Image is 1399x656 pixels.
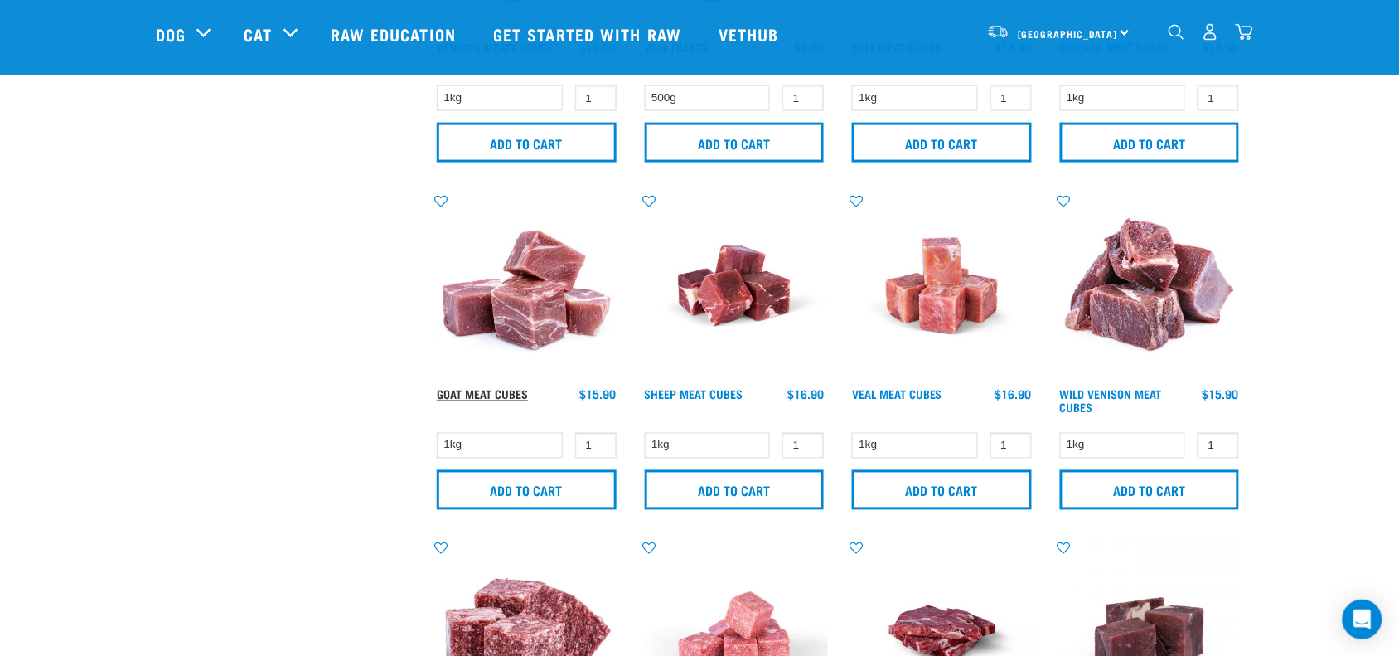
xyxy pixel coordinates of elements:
input: Add to cart [852,123,1032,163]
a: Sheep Meat Cubes [645,391,743,397]
a: Get started with Raw [477,1,702,67]
input: Add to cart [1060,123,1240,163]
a: Cat [244,22,272,46]
div: Open Intercom Messenger [1343,600,1382,639]
img: Veal Meat Cubes8454 [848,192,1036,381]
input: 1 [990,433,1032,459]
img: 1181 Wild Venison Meat Cubes Boneless 01 [1056,192,1244,381]
span: [GEOGRAPHIC_DATA] [1018,31,1118,36]
img: 1184 Wild Goat Meat Cubes Boneless 01 [433,192,621,381]
a: Raw Education [314,1,477,67]
img: user.png [1202,23,1219,41]
a: Veal Meat Cubes [852,391,942,397]
input: 1 [782,85,824,111]
input: 1 [990,85,1032,111]
input: 1 [1198,433,1239,459]
div: $15.90 [580,388,617,401]
img: Sheep Meat [641,192,829,381]
input: 1 [575,433,617,459]
input: Add to cart [852,470,1032,510]
div: $16.90 [787,388,824,401]
input: Add to cart [645,470,825,510]
img: home-icon@2x.png [1236,23,1253,41]
div: $15.90 [1203,388,1239,401]
img: home-icon-1@2x.png [1169,24,1184,40]
input: Add to cart [437,123,617,163]
a: Wild Venison Meat Cubes [1060,391,1162,411]
input: Add to cart [437,470,617,510]
input: 1 [1198,85,1239,111]
img: van-moving.png [987,24,1009,39]
input: 1 [782,433,824,459]
a: Vethub [702,1,800,67]
input: 1 [575,85,617,111]
input: Add to cart [1060,470,1240,510]
input: Add to cart [645,123,825,163]
a: Goat Meat Cubes [437,391,528,397]
a: Dog [156,22,186,46]
div: $16.90 [995,388,1032,401]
